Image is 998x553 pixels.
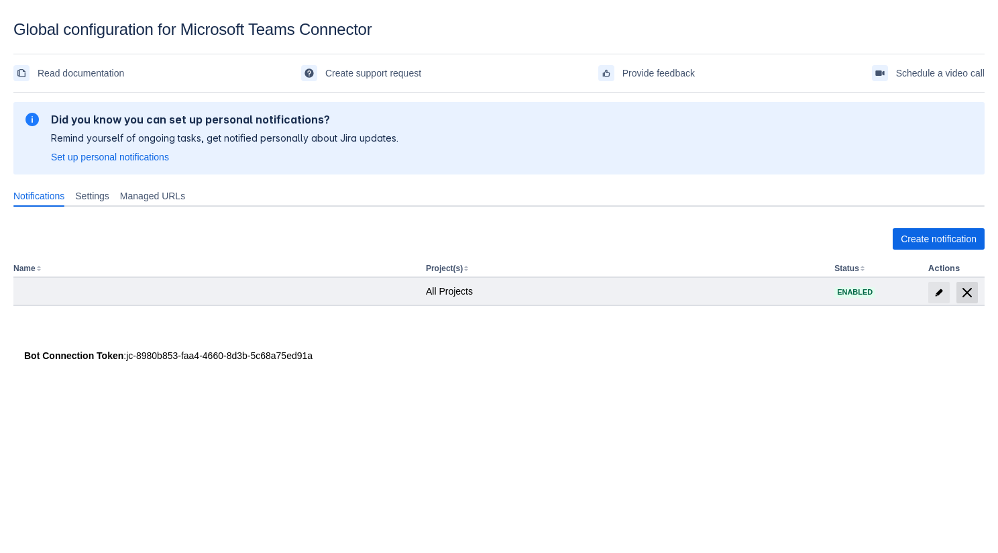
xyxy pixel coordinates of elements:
div: All Projects [426,285,824,298]
span: Settings [75,189,109,203]
a: Read documentation [13,62,124,84]
span: feedback [601,68,612,79]
span: Managed URLs [120,189,185,203]
strong: Bot Connection Token [24,350,123,361]
a: Provide feedback [598,62,695,84]
h2: Did you know you can set up personal notifications? [51,113,398,126]
span: Enabled [834,289,875,296]
a: Set up personal notifications [51,150,169,164]
span: Create support request [325,62,421,84]
span: videoCall [875,68,885,79]
a: Create support request [301,62,421,84]
div: : jc-8980b853-faa4-4660-8d3b-5c68a75ed91a [24,349,974,362]
th: Actions [923,260,985,278]
button: Create notification [893,228,985,250]
span: documentation [16,68,27,79]
button: Project(s) [426,264,463,273]
span: edit [934,287,944,298]
button: Status [834,264,859,273]
span: information [24,111,40,128]
button: Name [13,264,36,273]
span: Provide feedback [622,62,695,84]
span: support [304,68,315,79]
span: Create notification [901,228,977,250]
a: Schedule a video call [872,62,985,84]
span: delete [959,285,975,301]
span: Notifications [13,189,64,203]
span: Schedule a video call [896,62,985,84]
div: Global configuration for Microsoft Teams Connector [13,20,985,39]
p: Remind yourself of ongoing tasks, get notified personally about Jira updates. [51,132,398,145]
span: Read documentation [38,62,124,84]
